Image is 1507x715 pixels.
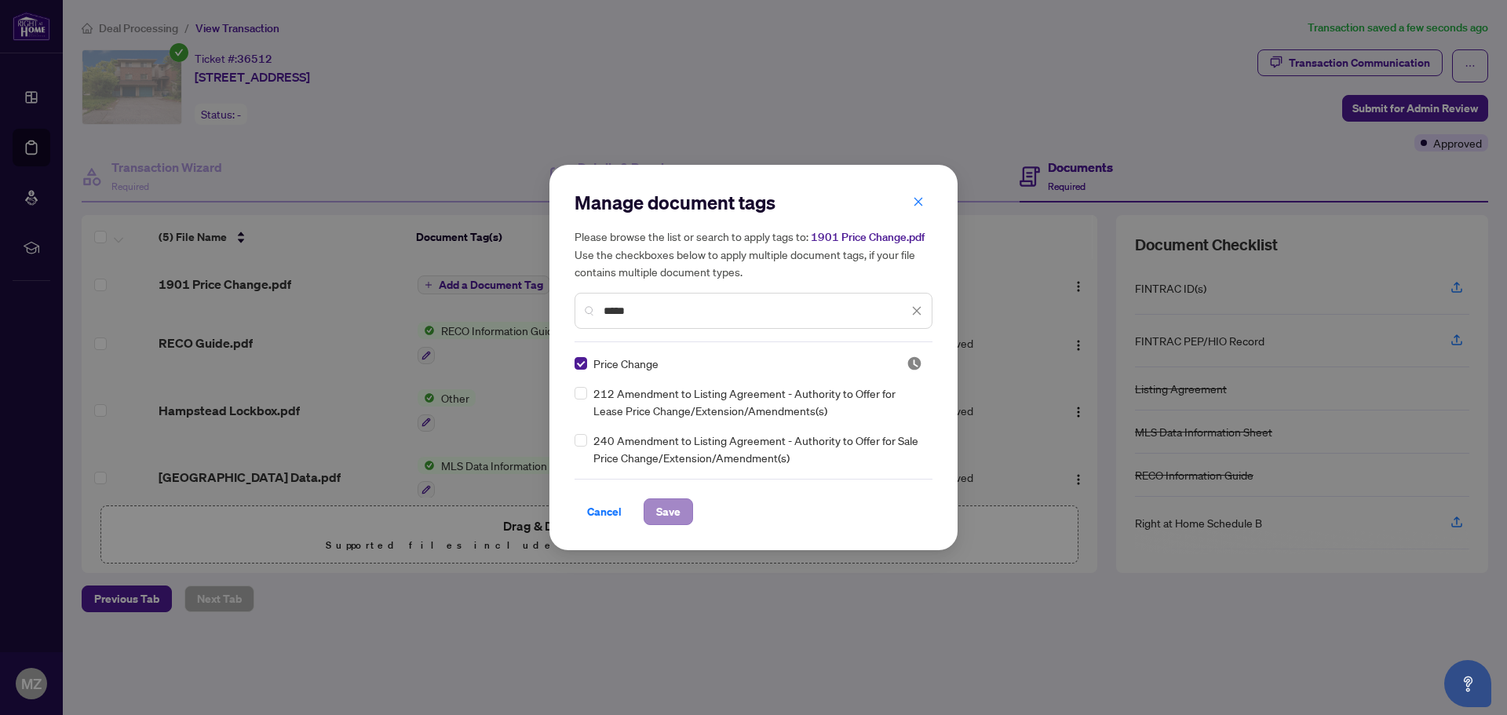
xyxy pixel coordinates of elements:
[913,196,924,207] span: close
[593,432,923,466] span: 240 Amendment to Listing Agreement - Authority to Offer for Sale Price Change/Extension/Amendment(s)
[1444,660,1491,707] button: Open asap
[587,499,622,524] span: Cancel
[907,356,922,371] span: Pending Review
[907,356,922,371] img: status
[575,190,932,215] h2: Manage document tags
[656,499,681,524] span: Save
[575,498,634,525] button: Cancel
[593,385,923,419] span: 212 Amendment to Listing Agreement - Authority to Offer for Lease Price Change/Extension/Amendmen...
[811,230,925,244] span: 1901 Price Change.pdf
[644,498,693,525] button: Save
[911,305,922,316] span: close
[575,228,932,280] h5: Please browse the list or search to apply tags to: Use the checkboxes below to apply multiple doc...
[593,355,659,372] span: Price Change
